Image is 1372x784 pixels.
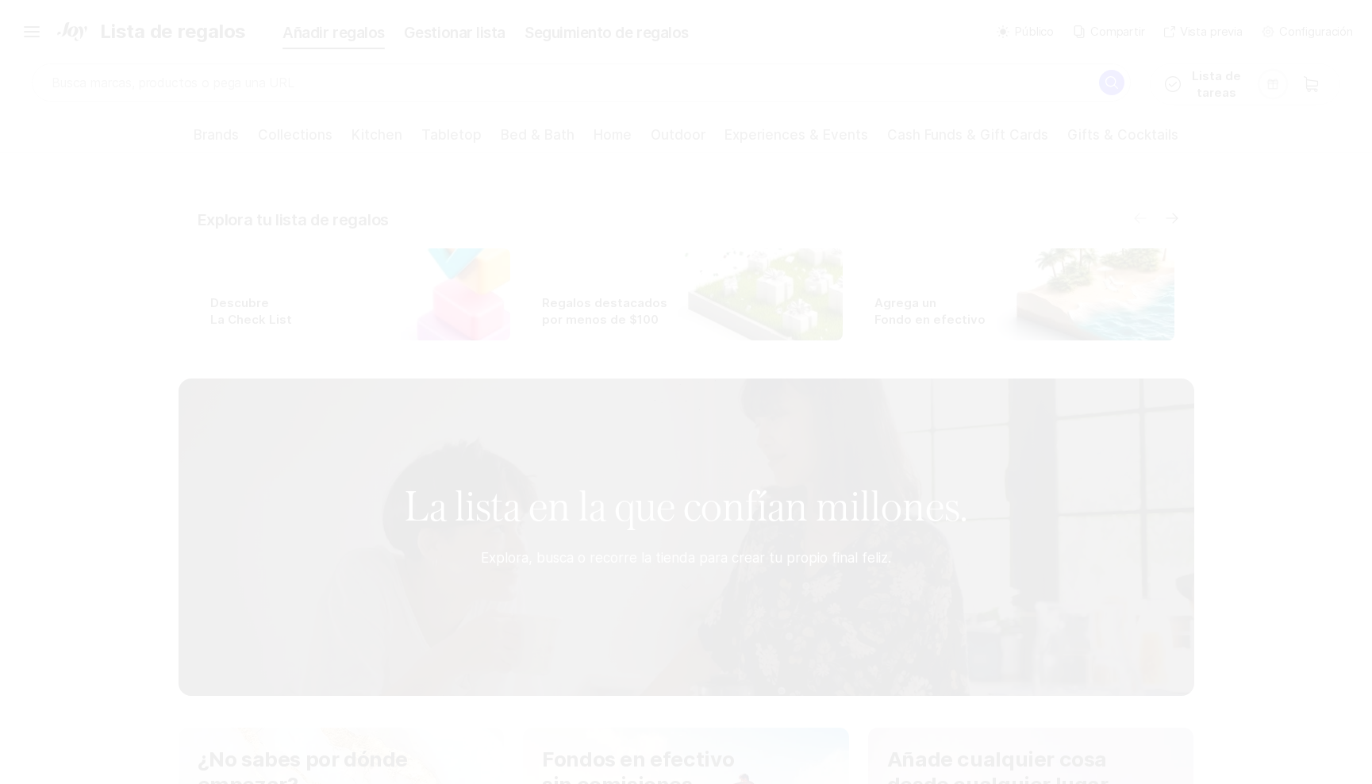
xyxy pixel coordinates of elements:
p: Explora tu lista de regalos [198,210,389,229]
p: Compartir [1090,23,1145,41]
a: Collections [258,127,332,152]
p: Público [1014,23,1054,41]
span: Agrega un Fondo en efectivo [874,294,986,328]
a: Home [594,127,632,152]
span: Descubre La Check List [210,294,292,328]
a: Tabletop [421,127,482,152]
a: Cash Funds & Gift Cards [887,127,1048,152]
p: Vista previa [1180,23,1243,41]
input: Busca marcas, productos o pega una URL [32,63,1131,102]
span: Regalos destacados por menos de $100 [542,294,667,328]
a: Gifts & Cocktails [1067,127,1178,152]
a: Experiences & Events [724,127,868,152]
button: Vista previa [1164,23,1243,41]
a: Brands [194,127,239,152]
span: Lista de regalos [100,17,246,46]
button: Lista de tareas [1151,64,1257,104]
button: Search for [1099,70,1124,95]
button: Compartir [1073,23,1145,41]
div: Gestionar lista [394,22,515,44]
button: Configuración [1262,23,1353,41]
div: Seguimiento de regalos [515,22,698,44]
a: Bed & Bath [501,127,575,152]
h1: La lista en la que confían millones. [405,479,968,533]
button: Público [997,23,1054,41]
a: Outdoor [651,127,705,152]
div: Explora, busca o recorre la tienda para crear tu propio final feliz. [481,546,891,571]
div: Añadir regalos [251,22,394,44]
a: Kitchen [352,127,402,152]
p: Configuración [1279,23,1353,41]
